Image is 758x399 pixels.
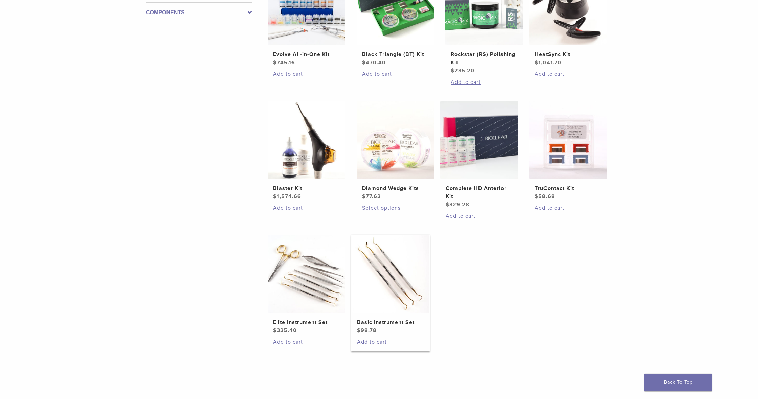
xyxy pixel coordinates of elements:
[451,67,454,74] span: $
[362,204,429,212] a: Select options for “Diamond Wedge Kits”
[362,59,386,66] bdi: 470.40
[356,101,435,201] a: Diamond Wedge KitsDiamond Wedge Kits $77.62
[146,8,252,17] label: Components
[273,70,340,78] a: Add to cart: “Evolve All-in-One Kit”
[273,338,340,346] a: Add to cart: “Elite Instrument Set”
[446,212,513,220] a: Add to cart: “Complete HD Anterior Kit”
[529,101,608,201] a: TruContact KitTruContact Kit $58.68
[446,201,449,208] span: $
[267,235,346,334] a: Elite Instrument SetElite Instrument Set $325.40
[451,78,518,86] a: Add to cart: “Rockstar (RS) Polishing Kit”
[362,70,429,78] a: Add to cart: “Black Triangle (BT) Kit”
[446,201,469,208] bdi: 329.28
[535,59,538,66] span: $
[529,101,607,179] img: TruContact Kit
[268,235,345,313] img: Elite Instrument Set
[362,193,381,200] bdi: 77.62
[535,59,561,66] bdi: 1,041.70
[351,235,430,334] a: Basic Instrument SetBasic Instrument Set $98.78
[362,193,366,200] span: $
[440,101,519,209] a: Complete HD Anterior KitComplete HD Anterior Kit $329.28
[268,101,345,179] img: Blaster Kit
[362,184,429,192] h2: Diamond Wedge Kits
[357,318,424,326] h2: Basic Instrument Set
[451,50,518,67] h2: Rockstar (RS) Polishing Kit
[357,101,434,179] img: Diamond Wedge Kits
[535,193,555,200] bdi: 58.68
[535,70,602,78] a: Add to cart: “HeatSync Kit”
[357,338,424,346] a: Add to cart: “Basic Instrument Set”
[273,184,340,192] h2: Blaster Kit
[440,101,518,179] img: Complete HD Anterior Kit
[451,67,474,74] bdi: 235.20
[644,374,712,391] a: Back To Top
[273,50,340,58] h2: Evolve All-in-One Kit
[273,59,295,66] bdi: 745.16
[273,59,277,66] span: $
[273,193,301,200] bdi: 1,574.66
[267,101,346,201] a: Blaster KitBlaster Kit $1,574.66
[535,193,538,200] span: $
[362,50,429,58] h2: Black Triangle (BT) Kit
[273,327,297,334] bdi: 325.40
[535,204,602,212] a: Add to cart: “TruContact Kit”
[273,204,340,212] a: Add to cart: “Blaster Kit”
[362,59,366,66] span: $
[535,184,602,192] h2: TruContact Kit
[352,235,429,313] img: Basic Instrument Set
[357,327,377,334] bdi: 98.78
[357,327,361,334] span: $
[446,184,513,201] h2: Complete HD Anterior Kit
[273,193,277,200] span: $
[273,318,340,326] h2: Elite Instrument Set
[273,327,277,334] span: $
[535,50,602,58] h2: HeatSync Kit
